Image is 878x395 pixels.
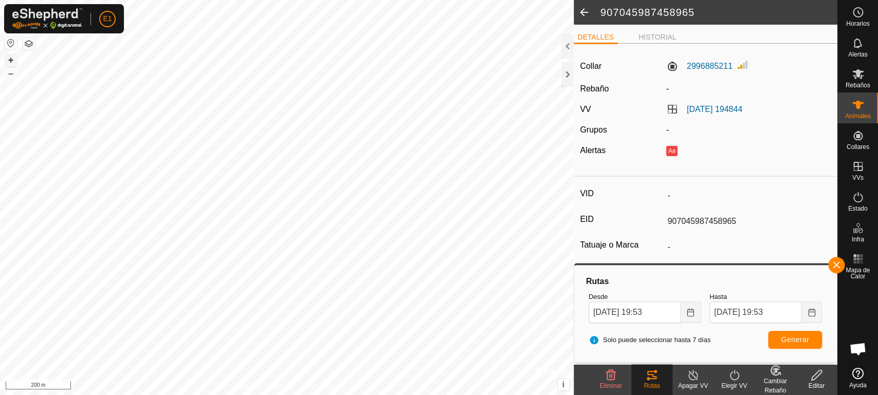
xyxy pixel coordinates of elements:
span: Alertas [848,51,867,58]
span: Eliminar [599,382,621,389]
span: Collares [846,144,869,150]
label: Alertas [580,146,606,155]
a: Contáctenos [305,382,340,391]
a: Política de Privacidad [233,382,292,391]
button: Choose Date [681,302,701,323]
a: Ayuda [837,364,878,392]
label: Tatuaje o Marca [580,238,663,252]
label: Grupos [580,125,607,134]
span: VVs [852,175,863,181]
label: Desde [589,292,701,302]
span: E1 [103,13,112,24]
button: Choose Date [801,302,822,323]
span: Estado [848,205,867,212]
span: - [666,84,669,93]
a: [DATE] 194844 [687,105,742,114]
span: Infra [851,236,864,242]
div: Elegir VV [714,381,755,390]
label: VV [580,105,591,114]
label: VID [580,187,663,200]
li: HISTORIAL [634,32,681,43]
div: - [662,124,834,136]
div: Rutas [584,275,826,288]
h2: 907045987458965 [600,6,837,18]
span: Mapa de Calor [840,267,875,279]
label: Hasta [709,292,822,302]
span: i [562,380,564,389]
span: Ayuda [849,382,867,388]
img: Intensidad de Señal [737,59,749,71]
div: Editar [796,381,837,390]
button: + [5,54,17,66]
span: Horarios [846,21,869,27]
div: Apagar VV [672,381,714,390]
div: Cambiar Rebaño [755,377,796,395]
button: Capas del Mapa [23,37,35,50]
label: Rebaño [580,84,609,93]
div: Chat abierto [843,333,873,364]
li: DETALLES [574,32,618,44]
span: Animales [845,113,870,119]
div: Rutas [631,381,672,390]
label: Collar [580,60,601,72]
label: 2996885211 [666,60,733,72]
button: Generar [768,331,822,349]
span: Generar [781,335,809,344]
label: EID [580,213,663,226]
button: Ae [666,146,678,156]
button: Restablecer Mapa [5,37,17,49]
img: Logo Gallagher [12,8,82,29]
button: – [5,67,17,80]
span: Solo puede seleccionar hasta 7 días [589,335,711,345]
span: Rebaños [845,82,870,88]
button: i [558,379,569,390]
